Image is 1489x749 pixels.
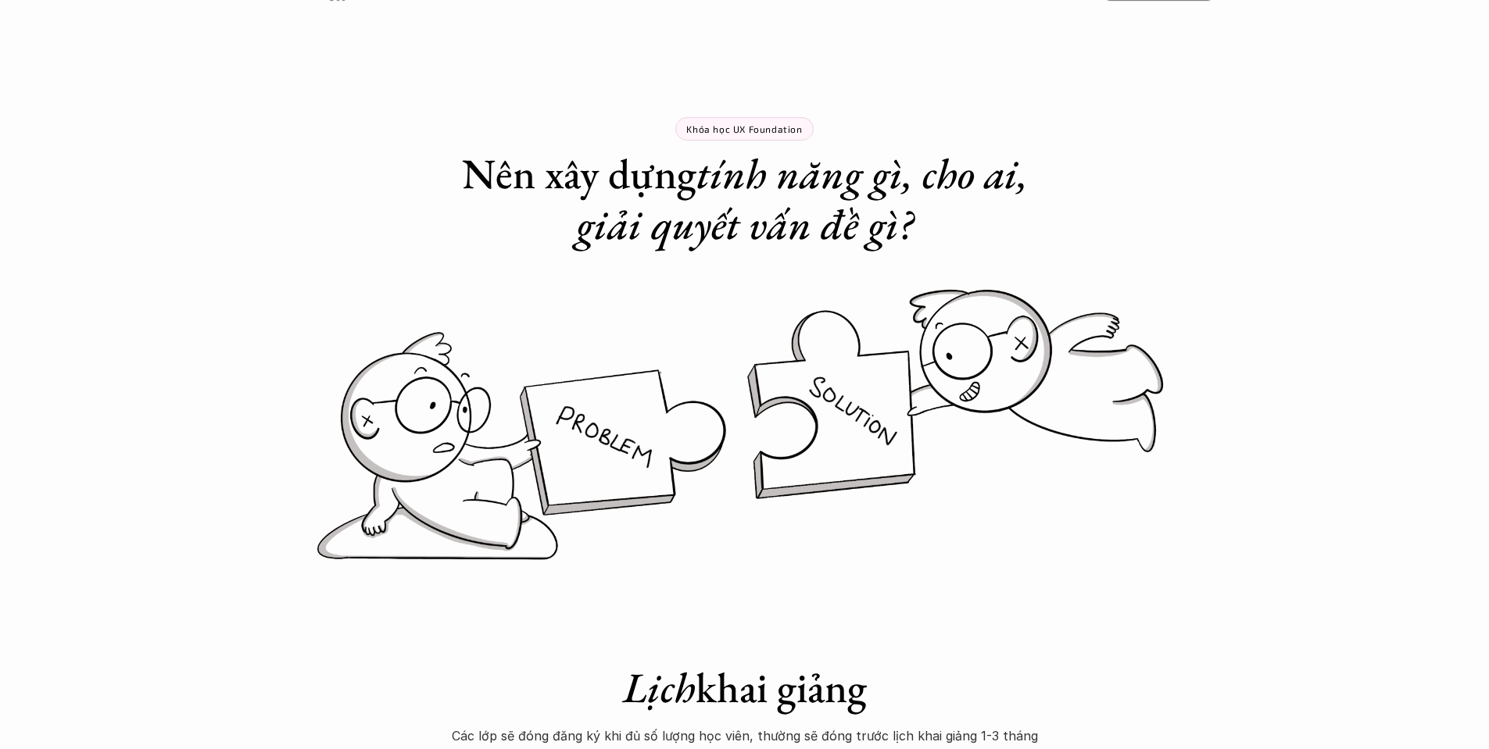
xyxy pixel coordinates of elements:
[623,660,696,715] em: Lịch
[686,123,802,134] p: Khóa học UX Foundation
[576,146,1037,251] em: tính năng gì, cho ai, giải quyết vấn đề gì?
[432,724,1058,747] p: Các lớp sẽ đóng đăng ký khi đủ số lượng học viên, thường sẽ đóng trước lịch khai giảng 1-3 tháng
[432,148,1058,250] h1: Nên xây dựng
[432,662,1058,713] h1: khai giảng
